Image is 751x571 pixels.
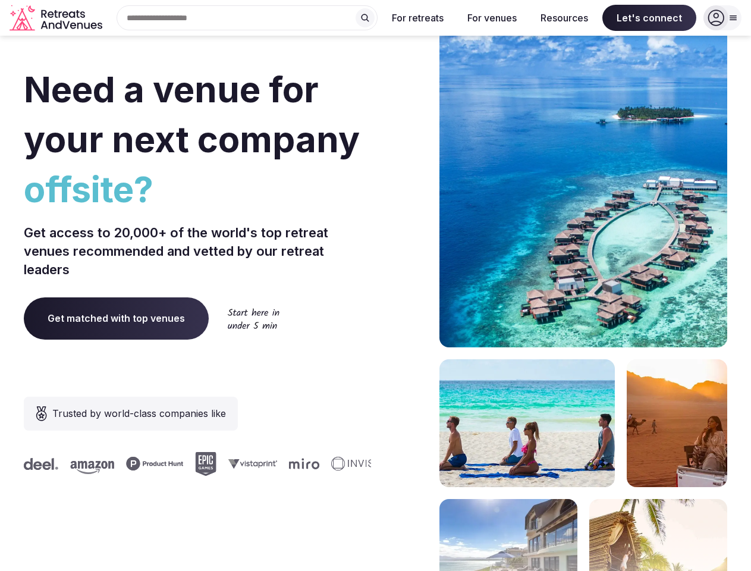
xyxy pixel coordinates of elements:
span: Let's connect [602,5,696,31]
button: Resources [531,5,598,31]
span: Need a venue for your next company [24,68,360,161]
button: For venues [458,5,526,31]
img: woman sitting in back of truck with camels [627,359,727,487]
svg: Vistaprint company logo [228,459,277,469]
a: Get matched with top venues [24,297,209,339]
svg: Deel company logo [24,458,58,470]
img: Start here in under 5 min [228,308,279,329]
svg: Epic Games company logo [195,452,216,476]
button: For retreats [382,5,453,31]
svg: Miro company logo [289,458,319,469]
img: yoga on tropical beach [439,359,615,487]
a: Visit the homepage [10,5,105,32]
svg: Invisible company logo [331,457,397,471]
svg: Retreats and Venues company logo [10,5,105,32]
span: Trusted by world-class companies like [52,406,226,421]
span: offsite? [24,164,371,214]
p: Get access to 20,000+ of the world's top retreat venues recommended and vetted by our retreat lea... [24,224,371,278]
